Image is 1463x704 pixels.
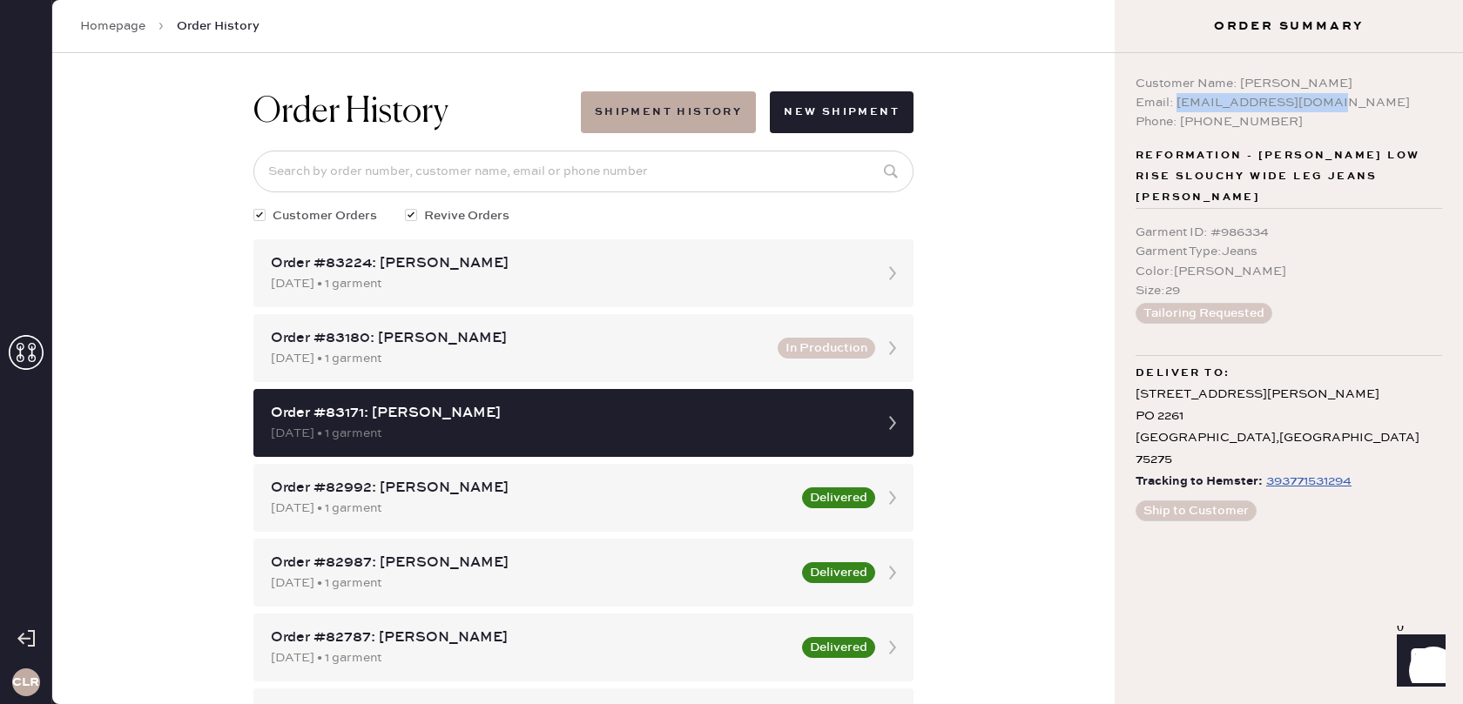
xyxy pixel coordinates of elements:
h3: CLR [12,676,39,688]
div: Order #83171: [PERSON_NAME] [271,403,865,424]
button: Delivered [802,562,875,583]
div: [DATE] • 1 garment [271,349,767,368]
div: Order #82787: [PERSON_NAME] [271,627,792,648]
button: Delivered [802,637,875,658]
div: Order #83224: [PERSON_NAME] [271,253,865,274]
button: Delivered [802,487,875,508]
a: Homepage [80,17,145,35]
div: Size : 29 [1136,281,1442,300]
span: Tracking to Hemster: [1136,471,1263,493]
div: Color : [PERSON_NAME] [1136,262,1442,281]
div: Customer Name: [PERSON_NAME] [1136,74,1442,93]
div: Garment Type : Jeans [1136,242,1442,261]
span: Customer Orders [273,206,377,225]
div: [DATE] • 1 garment [271,573,792,593]
div: Phone: [PHONE_NUMBER] [1136,112,1442,131]
div: [DATE] • 1 garment [271,424,865,443]
h3: Order Summary [1115,17,1463,35]
button: Shipment History [581,91,756,133]
div: [DATE] • 1 garment [271,648,792,667]
div: Order #82992: [PERSON_NAME] [271,478,792,499]
iframe: Front Chat [1380,626,1455,701]
input: Search by order number, customer name, email or phone number [253,151,914,192]
div: Email: [EMAIL_ADDRESS][DOMAIN_NAME] [1136,93,1442,112]
span: Reformation - [PERSON_NAME] Low Rise Slouchy Wide Leg Jeans [PERSON_NAME] [1136,145,1442,208]
span: Revive Orders [424,206,509,225]
a: 393771531294 [1263,471,1352,493]
div: [DATE] • 1 garment [271,499,792,518]
div: [DATE] • 1 garment [271,274,865,293]
button: New Shipment [770,91,914,133]
div: Order #83180: [PERSON_NAME] [271,328,767,349]
div: [STREET_ADDRESS][PERSON_NAME] PO 2261 [GEOGRAPHIC_DATA] , [GEOGRAPHIC_DATA] 75275 [1136,384,1442,472]
div: https://www.fedex.com/apps/fedextrack/?tracknumbers=393771531294&cntry_code=US [1266,471,1352,492]
div: Order #82987: [PERSON_NAME] [271,553,792,573]
div: Garment ID : # 986334 [1136,223,1442,242]
button: Ship to Customer [1136,500,1257,521]
span: Order History [177,17,260,35]
button: In Production [778,338,875,359]
span: Deliver to: [1136,363,1230,384]
button: Tailoring Requested [1136,303,1272,324]
h1: Order History [253,91,448,133]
